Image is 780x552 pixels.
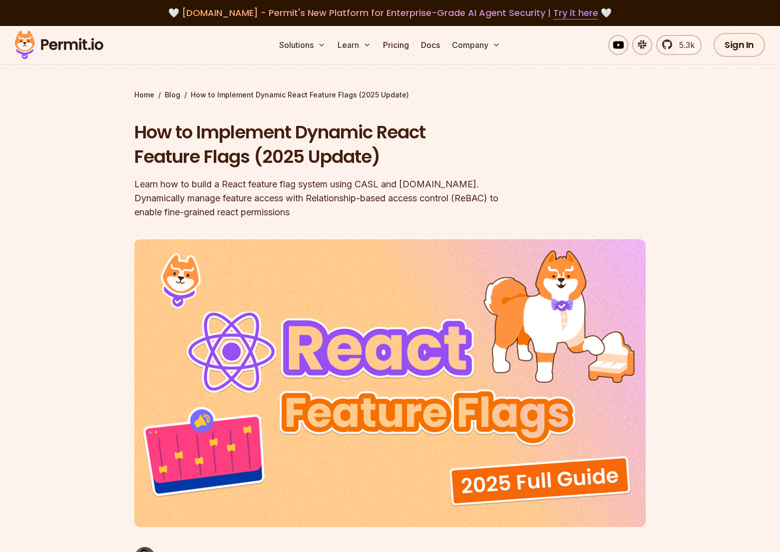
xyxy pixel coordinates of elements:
img: How to Implement Dynamic React Feature Flags (2025 Update) [134,239,646,527]
a: Home [134,90,154,100]
a: Docs [417,35,444,55]
h1: How to Implement Dynamic React Feature Flags (2025 Update) [134,120,518,169]
a: Try it here [553,6,598,19]
span: [DOMAIN_NAME] - Permit's New Platform for Enterprise-Grade AI Agent Security | [182,6,598,19]
button: Company [448,35,504,55]
button: Learn [334,35,375,55]
img: Permit logo [10,28,108,62]
div: 🤍 🤍 [24,6,756,20]
span: 5.3k [673,39,695,51]
a: 5.3k [656,35,702,55]
a: Pricing [379,35,413,55]
button: Solutions [275,35,330,55]
div: Learn how to build a React feature flag system using CASL and [DOMAIN_NAME]. Dynamically manage f... [134,177,518,219]
a: Blog [165,90,180,100]
div: / / [134,90,646,100]
a: Sign In [714,33,765,57]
